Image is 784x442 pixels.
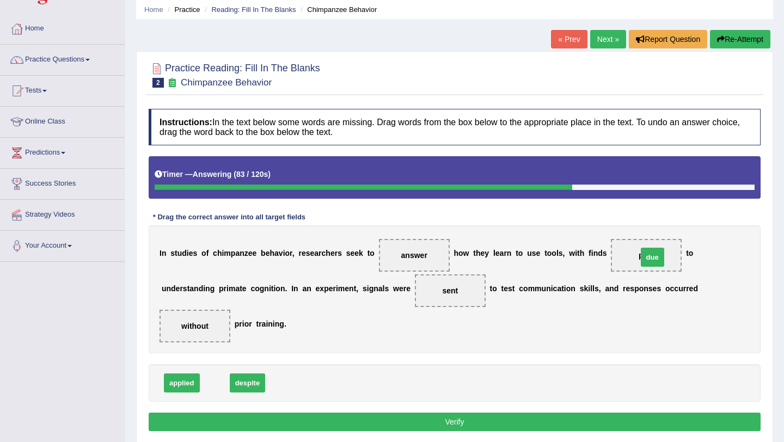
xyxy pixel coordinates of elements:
b: s [170,249,175,257]
b: n [571,284,575,293]
b: s [306,249,310,257]
b: e [310,249,314,257]
b: Answering [193,170,232,179]
b: m [224,249,230,257]
b: c [670,284,675,293]
b: o [244,320,249,328]
b: n [349,284,354,293]
b: p [634,284,639,293]
b: i [203,284,205,293]
b: i [273,284,275,293]
b: e [351,249,355,257]
b: e [189,249,193,257]
b: t [271,284,274,293]
b: r [239,320,242,328]
b: t [354,284,357,293]
b: c [674,284,678,293]
b: i [591,249,593,257]
b: e [354,249,359,257]
b: e [253,249,257,257]
b: n [280,284,285,293]
b: s [630,284,634,293]
b: o [552,249,556,257]
b: g [210,284,215,293]
b: u [177,249,182,257]
b: a [189,284,194,293]
a: Strategy Videos [1,200,125,227]
b: e [406,284,411,293]
b: . [285,284,287,293]
b: i [588,284,590,293]
b: a [262,320,266,328]
span: Drop target [611,239,682,272]
b: r [318,249,321,257]
b: w [463,249,469,257]
b: e [536,249,541,257]
b: g [369,284,374,293]
b: a [557,284,561,293]
small: Exam occurring question [167,78,178,88]
b: r [290,249,292,257]
b: a [314,249,318,257]
b: n [166,284,171,293]
b: 83 / 120s [236,170,268,179]
b: s [338,249,342,257]
b: d [199,284,204,293]
b: t [512,284,515,293]
b: o [370,249,375,257]
b: I [160,249,162,257]
b: e [399,284,403,293]
b: ) [268,170,271,179]
b: i [222,249,224,257]
b: e [504,284,508,293]
b: n [507,249,512,257]
b: s [580,284,584,293]
b: n [609,284,614,293]
b: l [590,284,592,293]
b: s [183,284,187,293]
b: e [316,284,320,293]
b: h [217,249,222,257]
b: e [345,284,349,293]
b: u [162,284,167,293]
h2: Practice Reading: Fill In The Blanks [149,60,320,88]
b: c [519,284,523,293]
h4: In the text below some words are missing. Drag words from the box below to the appropriate place ... [149,109,761,145]
b: t [490,284,493,293]
b: n [240,249,244,257]
b: n [307,284,311,293]
a: Home [144,5,163,14]
span: applied [164,373,200,392]
b: p [231,249,236,257]
b: i [336,284,338,293]
span: Drop target [160,310,230,342]
b: o [518,249,523,257]
b: o [275,284,280,293]
b: c [250,284,255,293]
b: d [182,249,187,257]
span: answer [401,251,427,260]
button: Verify [149,413,761,431]
b: b [261,249,266,257]
b: p [235,320,240,328]
b: i [269,284,271,293]
b: f [206,249,209,257]
b: u [542,284,547,293]
b: o [285,249,290,257]
b: s [363,284,367,293]
b: w [569,249,575,257]
b: o [458,249,463,257]
b: n [264,284,269,293]
b: n [373,284,378,293]
b: c [322,249,326,257]
b: e [653,284,657,293]
b: s [595,284,599,293]
b: z [244,249,248,257]
b: r [335,249,338,257]
b: r [298,249,301,257]
b: I [291,284,293,293]
b: e [330,249,335,257]
b: d [171,284,176,293]
b: e [302,249,306,257]
b: . [284,320,286,328]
